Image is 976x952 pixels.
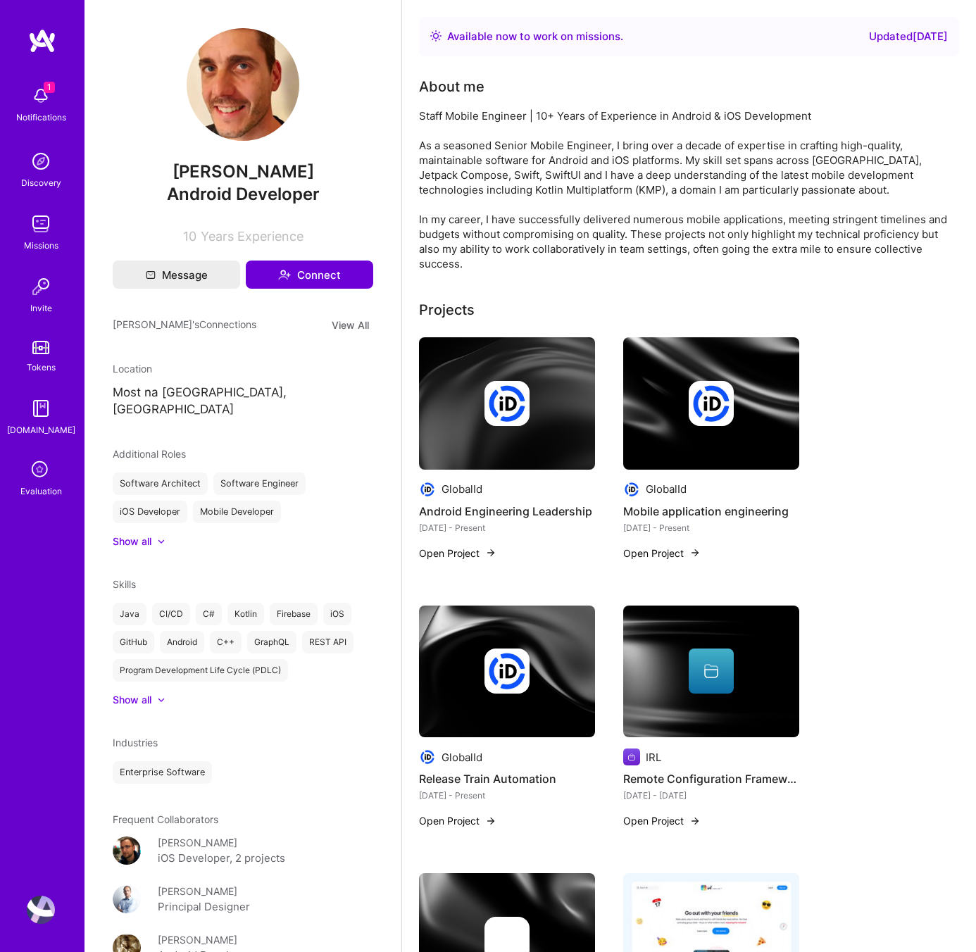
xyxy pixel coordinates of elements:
[442,750,482,765] div: GlobalId
[196,603,222,625] div: C#
[270,603,318,625] div: Firebase
[623,337,799,470] img: cover
[484,381,530,426] img: Company logo
[32,341,49,354] img: tokens
[419,76,484,97] div: About me
[447,28,623,45] div: Available now to work on missions .
[113,534,151,549] div: Show all
[27,82,55,110] img: bell
[419,502,595,520] h4: Android Engineering Leadership
[419,108,959,271] div: Staff Mobile Engineer | 10+ Years of Experience in Android & iOS Development As a seasoned Senior...
[113,659,288,682] div: Program Development Life Cycle (PDLC)
[689,815,701,827] img: arrow-right
[193,501,281,523] div: Mobile Developer
[327,317,373,333] button: View All
[689,547,701,558] img: arrow-right
[419,337,595,470] img: cover
[23,896,58,924] a: User Avatar
[419,813,496,828] button: Open Project
[183,229,196,244] span: 10
[113,603,146,625] div: Java
[302,631,354,653] div: REST API
[419,481,436,498] img: Company logo
[646,482,687,496] div: GlobalId
[27,210,55,238] img: teamwork
[623,788,799,803] div: [DATE] - [DATE]
[213,472,306,495] div: Software Engineer
[44,82,55,93] span: 1
[227,603,264,625] div: Kotlin
[113,317,256,333] span: [PERSON_NAME]'s Connections
[28,28,56,54] img: logo
[484,649,530,694] img: Company logo
[16,110,66,125] div: Notifications
[419,520,595,535] div: [DATE] - Present
[442,482,482,496] div: GlobalId
[158,932,237,947] div: [PERSON_NAME]
[187,28,299,141] img: User Avatar
[146,270,156,280] i: icon Mail
[419,770,595,788] h4: Release Train Automation
[485,815,496,827] img: arrow-right
[152,603,190,625] div: CI/CD
[210,631,242,653] div: C++
[7,422,75,437] div: [DOMAIN_NAME]
[113,161,373,182] span: [PERSON_NAME]
[113,737,158,749] span: Industries
[113,761,212,784] div: Enterprise Software
[623,546,701,560] button: Open Project
[419,546,496,560] button: Open Project
[113,813,218,825] span: Frequent Collaborators
[160,631,204,653] div: Android
[689,381,734,426] img: Company logo
[113,384,373,418] p: Most na [GEOGRAPHIC_DATA], [GEOGRAPHIC_DATA]
[158,835,237,850] div: [PERSON_NAME]
[21,175,61,190] div: Discovery
[623,813,701,828] button: Open Project
[623,770,799,788] h4: Remote Configuration Framework
[158,850,285,867] div: iOS Developer, 2 projects
[27,360,56,375] div: Tokens
[623,481,640,498] img: Company logo
[27,394,55,422] img: guide book
[113,578,136,590] span: Skills
[27,273,55,301] img: Invite
[113,448,186,460] span: Additional Roles
[201,229,304,244] span: Years Experience
[113,884,373,915] a: User Avatar[PERSON_NAME]Principal Designer
[113,885,141,913] img: User Avatar
[113,631,154,653] div: GitHub
[27,147,55,175] img: discovery
[158,898,250,915] div: Principal Designer
[646,750,661,765] div: IRL
[419,606,595,738] img: cover
[323,603,351,625] div: iOS
[869,28,948,45] div: Updated [DATE]
[419,749,436,765] img: Company logo
[247,631,296,653] div: GraphQL
[113,472,208,495] div: Software Architect
[113,693,151,707] div: Show all
[623,520,799,535] div: [DATE] - Present
[27,457,54,484] i: icon SelectionTeam
[430,30,442,42] img: Availability
[419,788,595,803] div: [DATE] - Present
[113,835,373,867] a: User Avatar[PERSON_NAME]iOS Developer, 2 projects
[246,261,373,289] button: Connect
[158,884,237,898] div: [PERSON_NAME]
[278,268,291,281] i: icon Connect
[623,502,799,520] h4: Mobile application engineering
[20,484,62,499] div: Evaluation
[623,606,799,738] img: cover
[485,547,496,558] img: arrow-right
[419,299,475,320] div: Projects
[24,238,58,253] div: Missions
[167,184,320,204] span: Android Developer
[113,837,141,865] img: User Avatar
[30,301,52,315] div: Invite
[113,361,373,376] div: Location
[27,896,55,924] img: User Avatar
[113,261,240,289] button: Message
[113,501,187,523] div: iOS Developer
[623,749,640,765] img: Company logo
